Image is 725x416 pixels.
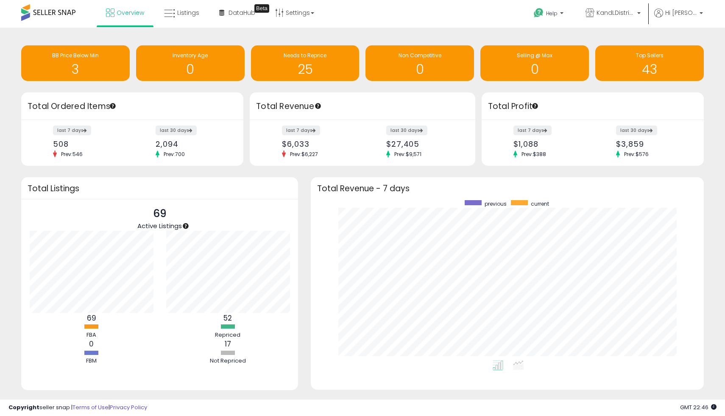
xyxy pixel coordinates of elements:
h1: 43 [600,62,700,76]
span: Help [546,10,558,17]
span: KandLDistribution LLC [597,8,635,17]
span: Inventory Age [173,52,208,59]
a: Top Sellers 43 [595,45,704,81]
a: Hi [PERSON_NAME] [654,8,703,28]
h3: Total Profit [488,101,697,112]
h3: Total Listings [28,185,292,192]
b: 69 [87,313,96,323]
div: Not Repriced [202,357,253,365]
div: Tooltip anchor [314,102,322,110]
span: Prev: $9,571 [390,151,426,158]
div: Tooltip anchor [254,4,269,13]
span: Non Competitive [399,52,441,59]
label: last 7 days [53,126,91,135]
span: Top Sellers [636,52,664,59]
h3: Total Ordered Items [28,101,237,112]
span: Needs to Reprice [284,52,326,59]
div: FBA [66,331,117,339]
span: BB Price Below Min [52,52,99,59]
span: previous [485,200,507,207]
div: Tooltip anchor [531,102,539,110]
a: Non Competitive 0 [365,45,474,81]
a: BB Price Below Min 3 [21,45,130,81]
span: Active Listings [137,221,182,230]
i: Get Help [533,8,544,18]
label: last 30 days [386,126,427,135]
div: $6,033 [282,140,356,148]
span: Prev: $576 [620,151,653,158]
a: Inventory Age 0 [136,45,245,81]
span: Selling @ Max [517,52,552,59]
a: Help [527,1,572,28]
div: $1,088 [513,140,586,148]
div: $27,405 [386,140,460,148]
label: last 7 days [513,126,552,135]
span: current [531,200,549,207]
div: seller snap | | [8,404,147,412]
h1: 0 [485,62,585,76]
a: Needs to Reprice 25 [251,45,360,81]
h1: 3 [25,62,125,76]
strong: Copyright [8,403,39,411]
span: Prev: $6,227 [286,151,322,158]
a: Selling @ Max 0 [480,45,589,81]
div: FBM [66,357,117,365]
div: 508 [53,140,126,148]
div: 2,094 [156,140,229,148]
div: Tooltip anchor [182,222,190,230]
label: last 30 days [156,126,197,135]
label: last 30 days [616,126,657,135]
h3: Total Revenue - 7 days [317,185,697,192]
label: last 7 days [282,126,320,135]
span: Prev: $388 [517,151,550,158]
span: Prev: 700 [159,151,189,158]
a: Privacy Policy [110,403,147,411]
span: 2025-09-12 22:46 GMT [680,403,717,411]
h1: 25 [255,62,355,76]
h1: 0 [370,62,470,76]
div: $3,859 [616,140,689,148]
div: Repriced [202,331,253,339]
b: 17 [225,339,231,349]
span: Overview [117,8,144,17]
span: Listings [177,8,199,17]
a: Terms of Use [72,403,109,411]
h3: Total Revenue [256,101,469,112]
h1: 0 [140,62,240,76]
b: 52 [223,313,232,323]
span: DataHub [229,8,255,17]
span: Hi [PERSON_NAME] [665,8,697,17]
span: Prev: 546 [57,151,87,158]
div: Tooltip anchor [109,102,117,110]
p: 69 [137,206,182,222]
b: 0 [89,339,94,349]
